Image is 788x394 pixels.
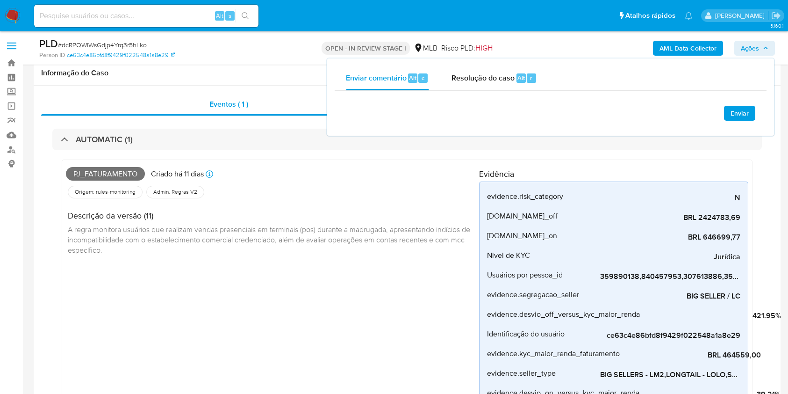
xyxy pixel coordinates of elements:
[152,188,198,196] span: Admin. Regras V2
[409,73,416,82] span: Alt
[731,107,749,120] span: Enviar
[39,36,58,51] b: PLD
[39,51,65,59] b: Person ID
[530,73,532,82] span: r
[76,134,133,145] h3: AUTOMATIC (1)
[451,72,515,83] span: Resolução do caso
[322,42,410,55] p: OPEN - IN REVIEW STAGE I
[715,11,768,20] p: lucas.barboza@mercadolivre.com
[151,169,204,179] p: Criado há 11 dias
[68,211,472,221] h4: Descrição da versão (11)
[734,41,775,56] button: Ações
[346,72,407,83] span: Enviar comentário
[625,11,675,21] span: Atalhos rápidos
[653,41,723,56] button: AML Data Collector
[517,73,525,82] span: Alt
[216,11,223,20] span: Alt
[422,73,424,82] span: c
[58,40,147,50] span: # dcRPQWlWsGdjp4Yrq3r5hLko
[229,11,231,20] span: s
[236,9,255,22] button: search-icon
[41,68,773,78] h1: Informação do Caso
[724,106,755,121] button: Enviar
[741,41,759,56] span: Ações
[441,43,493,53] span: Risco PLD:
[68,224,472,255] span: A regra monitora usuários que realizam vendas presenciais em terminais (pos) durante a madrugada,...
[475,43,493,53] span: HIGH
[74,188,136,196] span: Origem: rules-monitoring
[67,51,175,59] a: ce63c4e86bfd8f9429f022548a1a8e29
[685,12,693,20] a: Notificações
[659,41,716,56] b: AML Data Collector
[771,11,781,21] a: Sair
[52,129,762,150] div: AUTOMATIC (1)
[209,99,248,109] span: Eventos ( 1 )
[34,10,258,22] input: Pesquise usuários ou casos...
[66,167,145,181] span: Pj_faturamento
[414,43,437,53] div: MLB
